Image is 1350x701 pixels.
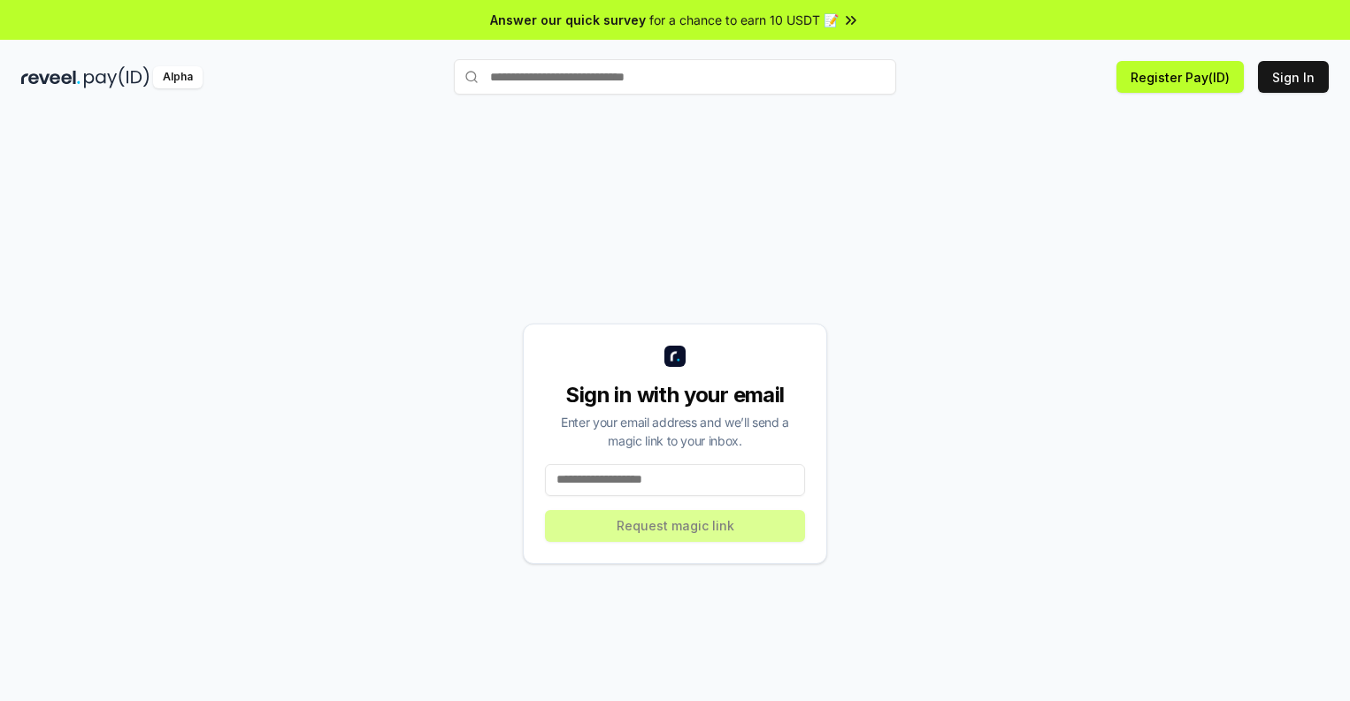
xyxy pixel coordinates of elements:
button: Register Pay(ID) [1116,61,1244,93]
div: Alpha [153,66,203,88]
div: Enter your email address and we’ll send a magic link to your inbox. [545,413,805,450]
span: for a chance to earn 10 USDT 📝 [649,11,839,29]
img: pay_id [84,66,150,88]
span: Answer our quick survey [490,11,646,29]
div: Sign in with your email [545,381,805,409]
img: reveel_dark [21,66,81,88]
img: logo_small [664,346,686,367]
button: Sign In [1258,61,1329,93]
